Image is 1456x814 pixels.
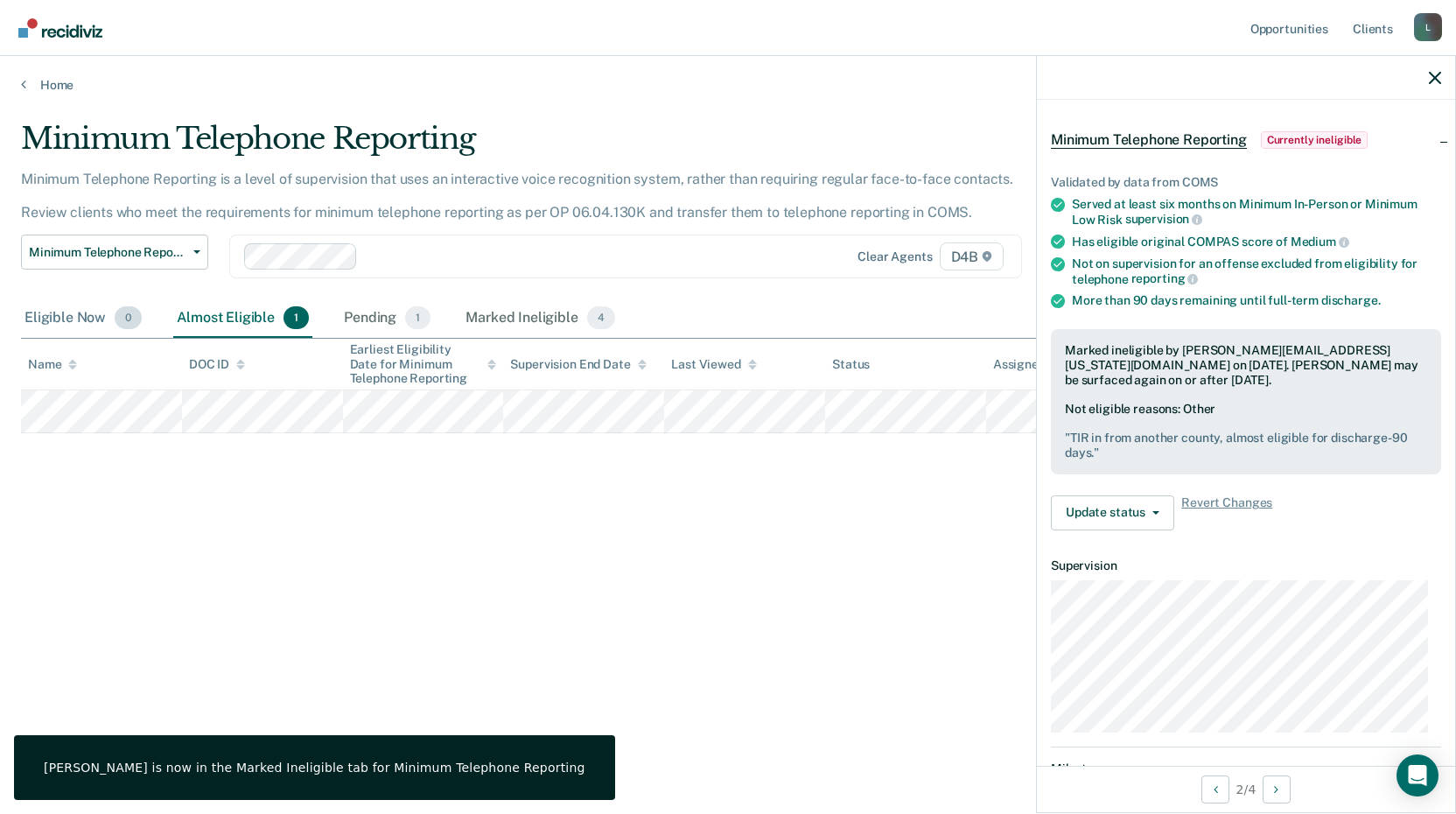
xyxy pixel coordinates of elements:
dt: Supervision [1051,558,1441,573]
div: Served at least six months on Minimum In-Person or Minimum Low Risk [1072,197,1441,227]
button: Profile dropdown button [1414,13,1442,41]
p: Minimum Telephone Reporting is a level of supervision that uses an interactive voice recognition ... [21,171,1013,221]
div: Supervision End Date [510,357,646,372]
div: More than 90 days remaining until full-term [1072,293,1441,308]
span: discharge. [1321,293,1381,307]
div: Minimum Telephone ReportingCurrently ineligible [1037,112,1455,168]
div: Open Intercom Messenger [1396,754,1438,796]
span: Minimum Telephone Reporting [29,245,186,260]
div: [PERSON_NAME] is now in the Marked Ineligible tab for Minimum Telephone Reporting [44,760,585,775]
span: Minimum Telephone Reporting [1051,131,1247,149]
img: Recidiviz [18,18,102,38]
div: Assigned to [993,357,1075,372]
div: Not eligible reasons: Other [1065,402,1427,460]
span: 1 [283,306,309,329]
div: Earliest Eligibility Date for Minimum Telephone Reporting [350,342,497,386]
div: Pending [340,299,434,338]
dt: Milestones [1051,761,1441,776]
div: Validated by data from COMS [1051,175,1441,190]
div: DOC ID [189,357,245,372]
span: 1 [405,306,430,329]
div: L [1414,13,1442,41]
span: D4B [940,242,1004,270]
button: Update status [1051,495,1174,530]
a: Home [21,77,1435,93]
div: Not on supervision for an offense excluded from eligibility for telephone [1072,256,1441,286]
span: reporting [1131,271,1199,285]
button: Previous Opportunity [1201,775,1229,803]
span: supervision [1125,212,1202,226]
div: Almost Eligible [173,299,312,338]
div: Minimum Telephone Reporting [21,121,1113,171]
div: Has eligible original COMPAS score of [1072,234,1441,249]
div: Clear agents [857,249,932,264]
div: 2 / 4 [1037,766,1455,812]
div: Marked ineligible by [PERSON_NAME][EMAIL_ADDRESS][US_STATE][DOMAIN_NAME] on [DATE]. [PERSON_NAME]... [1065,343,1427,387]
button: Next Opportunity [1263,775,1291,803]
div: Eligible Now [21,299,145,338]
div: Last Viewed [671,357,756,372]
pre: " TIR in from another county, almost eligible for discharge-90 days. " [1065,431,1427,460]
span: Revert Changes [1181,495,1272,530]
span: Currently ineligible [1261,131,1368,149]
span: Medium [1291,235,1349,249]
span: 4 [587,306,615,329]
div: Marked Ineligible [462,299,619,338]
div: Name [28,357,77,372]
span: 0 [115,306,142,329]
div: Status [832,357,870,372]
